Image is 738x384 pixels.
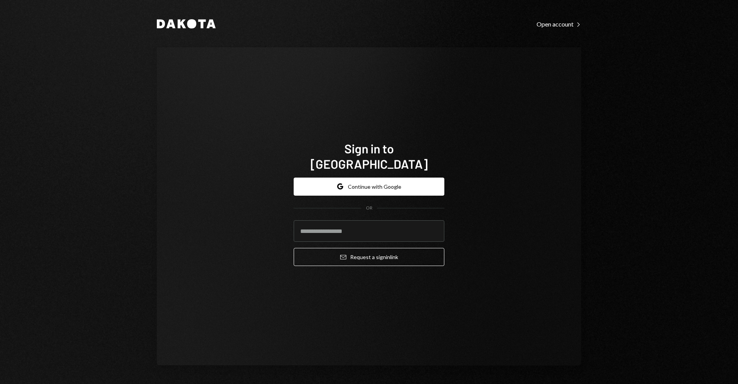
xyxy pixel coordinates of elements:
h1: Sign in to [GEOGRAPHIC_DATA] [294,141,444,171]
button: Continue with Google [294,178,444,196]
a: Open account [537,20,581,28]
div: OR [366,205,372,211]
button: Request a signinlink [294,248,444,266]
